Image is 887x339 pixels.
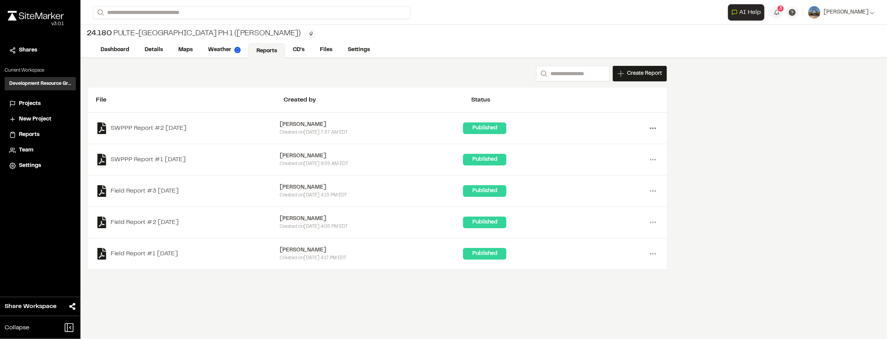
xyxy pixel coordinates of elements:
div: [PERSON_NAME] [280,183,463,192]
div: Published [463,248,506,260]
div: Created by [284,95,471,105]
div: Created on [DATE] 9:35 AM EDT [280,160,463,167]
div: [PERSON_NAME] [280,120,463,129]
div: Published [463,185,506,197]
a: Field Report #3 [DATE] [96,185,280,197]
div: [PERSON_NAME] [280,215,463,223]
div: Oh geez...please don't... [8,21,64,28]
a: Files [312,43,340,57]
a: SWPPP Report #2 [DATE] [96,122,280,134]
span: Team [19,146,33,155]
span: AI Help [739,8,761,17]
div: Pulte-[GEOGRAPHIC_DATA] Ph 1 ([PERSON_NAME]) [87,28,301,40]
div: Published [463,122,506,134]
div: Open AI Assistant [728,4,767,21]
div: Created on [DATE] 4:05 PM EDT [280,223,463,230]
h3: Development Resource Group [9,80,71,87]
span: [PERSON_NAME] [824,8,868,17]
span: Collapse [5,323,29,332]
span: Projects [19,100,41,108]
span: Share Workspace [5,302,56,311]
a: Maps [171,43,200,57]
div: Status [472,95,659,105]
a: Projects [9,100,71,108]
span: 3 [779,5,782,12]
div: [PERSON_NAME] [280,152,463,160]
div: Published [463,217,506,228]
a: SWPPP Report #1 [DATE] [96,154,280,165]
a: Details [137,43,171,57]
img: User [808,6,820,19]
img: precipai.png [234,47,241,53]
button: Edit Tags [307,29,315,38]
a: Reports [248,43,285,58]
button: 3 [771,6,783,19]
img: rebrand.png [8,11,64,21]
a: Field Report #2 [DATE] [96,217,280,228]
a: Settings [340,43,378,57]
span: New Project [19,115,51,124]
a: Field Report #1 [DATE] [96,248,280,260]
span: Create Report [627,69,662,78]
a: Shares [9,46,71,55]
a: CD's [285,43,312,57]
div: Created on [DATE] 4:17 PM EDT [280,255,463,262]
div: Published [463,154,506,165]
button: Open AI Assistant [728,4,764,21]
div: Created on [DATE] 4:15 PM EDT [280,192,463,199]
div: File [96,95,284,105]
button: [PERSON_NAME] [808,6,875,19]
div: Created on [DATE] 7:37 AM EDT [280,129,463,136]
p: Current Workspace [5,67,76,74]
span: Settings [19,162,41,170]
a: Reports [9,131,71,139]
span: Reports [19,131,39,139]
span: 24.180 [87,28,112,40]
button: Search [536,66,550,81]
a: Team [9,146,71,155]
a: New Project [9,115,71,124]
span: Shares [19,46,37,55]
a: Settings [9,162,71,170]
a: Dashboard [93,43,137,57]
a: Weather [200,43,248,57]
button: Search [93,6,107,19]
div: [PERSON_NAME] [280,246,463,255]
